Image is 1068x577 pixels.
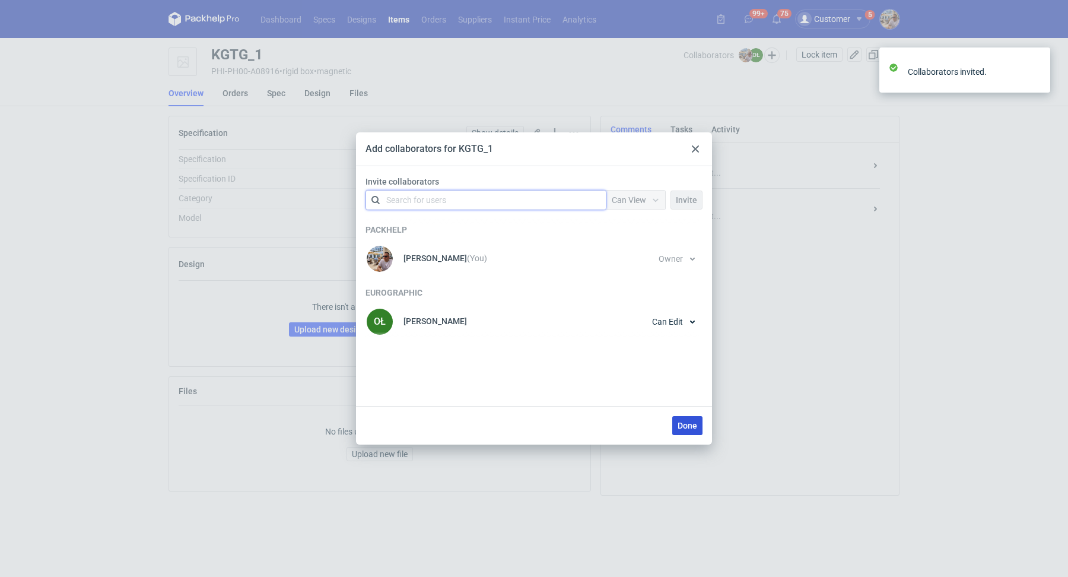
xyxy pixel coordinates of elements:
[1032,65,1041,78] button: close
[386,194,446,206] div: Search for users
[365,224,700,235] h3: Packhelp
[652,318,683,326] span: Can Edit
[653,249,700,268] button: Owner
[678,421,697,430] span: Done
[647,312,700,331] button: Can Edit
[672,416,703,435] button: Done
[367,246,393,272] img: Michał Palasek
[467,253,487,263] small: (You)
[365,142,493,156] div: Add collaborators for KGTG_1
[365,176,707,188] label: Invite collaborators
[403,316,467,326] p: [PERSON_NAME]
[908,66,1032,78] div: Collaborators invited.
[367,309,393,335] figcaption: OŁ
[365,245,394,273] div: Michał Palasek
[365,307,394,336] div: Olga Łopatowicz
[365,287,700,298] h3: Eurographic
[659,255,683,263] span: Owner
[676,196,697,204] span: Invite
[670,191,703,210] button: Invite
[403,253,487,263] p: [PERSON_NAME]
